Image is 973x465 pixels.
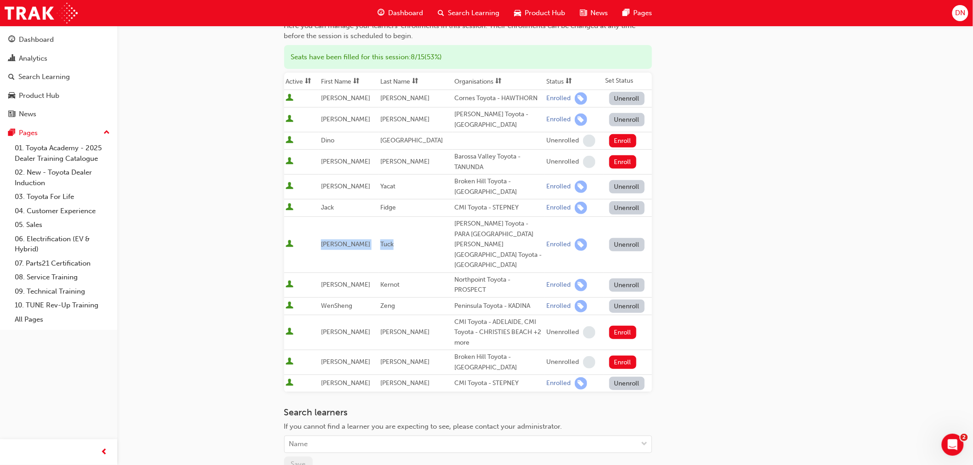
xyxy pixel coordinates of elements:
span: learningRecordVerb_ENROLL-icon [575,238,587,251]
a: Product Hub [4,87,114,104]
span: DN [955,8,965,18]
span: car-icon [515,7,521,19]
div: Enrolled [547,182,571,191]
span: User is active [286,240,294,249]
span: User is active [286,328,294,337]
span: learningRecordVerb_ENROLL-icon [575,279,587,291]
a: news-iconNews [573,4,616,23]
div: Barossa Valley Toyota - TANUNDA [455,152,543,172]
span: Fidge [380,204,396,211]
span: learningRecordVerb_ENROLL-icon [575,92,587,105]
a: 01. Toyota Academy - 2025 Dealer Training Catalogue [11,141,114,165]
button: Unenroll [609,113,645,126]
div: Unenrolled [547,158,579,166]
span: [PERSON_NAME] [321,94,370,102]
div: Unenrolled [547,358,579,367]
a: guage-iconDashboard [371,4,431,23]
span: [PERSON_NAME] [380,158,429,165]
span: [PERSON_NAME] [321,115,370,123]
button: Unenroll [609,238,645,251]
iframe: Intercom live chat [942,434,964,456]
span: sorting-icon [305,78,312,85]
span: car-icon [8,92,15,100]
span: prev-icon [101,447,108,458]
span: learningRecordVerb_ENROLL-icon [575,113,587,126]
span: [PERSON_NAME] [321,182,370,190]
span: learningRecordVerb_NONE-icon [583,135,595,147]
div: Unenrolled [547,328,579,337]
span: learningRecordVerb_ENROLL-icon [575,181,587,193]
div: Enrolled [547,379,571,388]
span: User is active [286,280,294,289]
div: Name [289,439,308,450]
a: Search Learning [4,68,114,85]
span: sorting-icon [566,78,572,85]
a: 08. Service Training [11,270,114,284]
a: All Pages [11,312,114,327]
span: Kernot [380,281,400,289]
div: Enrolled [547,281,571,289]
div: Peninsula Toyota - KADINA [455,301,543,312]
span: Search Learning [448,8,500,18]
span: search-icon [438,7,445,19]
span: sorting-icon [353,78,360,85]
button: Pages [4,125,114,142]
a: 07. Parts21 Certification [11,256,114,271]
a: 10. TUNE Rev-Up Training [11,298,114,312]
span: Dashboard [389,8,424,18]
span: [PERSON_NAME] [380,115,429,123]
a: search-iconSearch Learning [431,4,507,23]
button: Unenroll [609,377,645,390]
span: [PERSON_NAME] [380,328,429,336]
button: Enroll [609,155,637,169]
div: Seats have been filled for this session : 8 / 15 ( 53% ) [284,45,652,69]
span: sorting-icon [412,78,418,85]
a: Dashboard [4,31,114,48]
div: [PERSON_NAME] Toyota - PARA [GEOGRAPHIC_DATA][PERSON_NAME][GEOGRAPHIC_DATA] Toyota - [GEOGRAPHIC_... [455,219,543,271]
span: User is active [286,301,294,311]
div: Analytics [19,53,47,64]
div: Unenrolled [547,136,579,145]
span: [GEOGRAPHIC_DATA] [380,136,443,144]
span: guage-icon [378,7,385,19]
span: Tuck [380,240,394,248]
span: up-icon [103,127,110,139]
span: sorting-icon [496,78,502,85]
button: Unenroll [609,201,645,215]
span: pages-icon [8,129,15,137]
img: Trak [5,3,78,23]
div: Enrolled [547,240,571,249]
span: Dino [321,136,334,144]
span: guage-icon [8,36,15,44]
span: chart-icon [8,55,15,63]
div: CMI Toyota - STEPNEY [455,378,543,389]
button: Enroll [609,134,637,147]
th: Toggle SortBy [453,73,545,90]
div: Northpoint Toyota - PROSPECT [455,275,543,295]
span: User is active [286,357,294,367]
span: User is active [286,94,294,103]
span: Product Hub [525,8,566,18]
button: Unenroll [609,300,645,313]
span: WenSheng [321,302,352,310]
span: pages-icon [623,7,630,19]
button: Unenroll [609,92,645,105]
a: pages-iconPages [616,4,660,23]
div: News [19,109,36,119]
span: [PERSON_NAME] [380,94,429,102]
th: Toggle SortBy [319,73,378,90]
th: Toggle SortBy [378,73,453,90]
span: [PERSON_NAME] [321,379,370,387]
th: Toggle SortBy [545,73,604,90]
span: [PERSON_NAME] [321,328,370,336]
span: 2 [961,434,968,441]
span: learningRecordVerb_NONE-icon [583,326,595,339]
span: News [591,8,608,18]
span: Pages [634,8,652,18]
div: Here you can manage your learners' enrollments in this session. Their enrollments can be changed ... [284,21,652,41]
a: News [4,106,114,123]
span: learningRecordVerb_ENROLL-icon [575,377,587,390]
span: Zeng [380,302,395,310]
